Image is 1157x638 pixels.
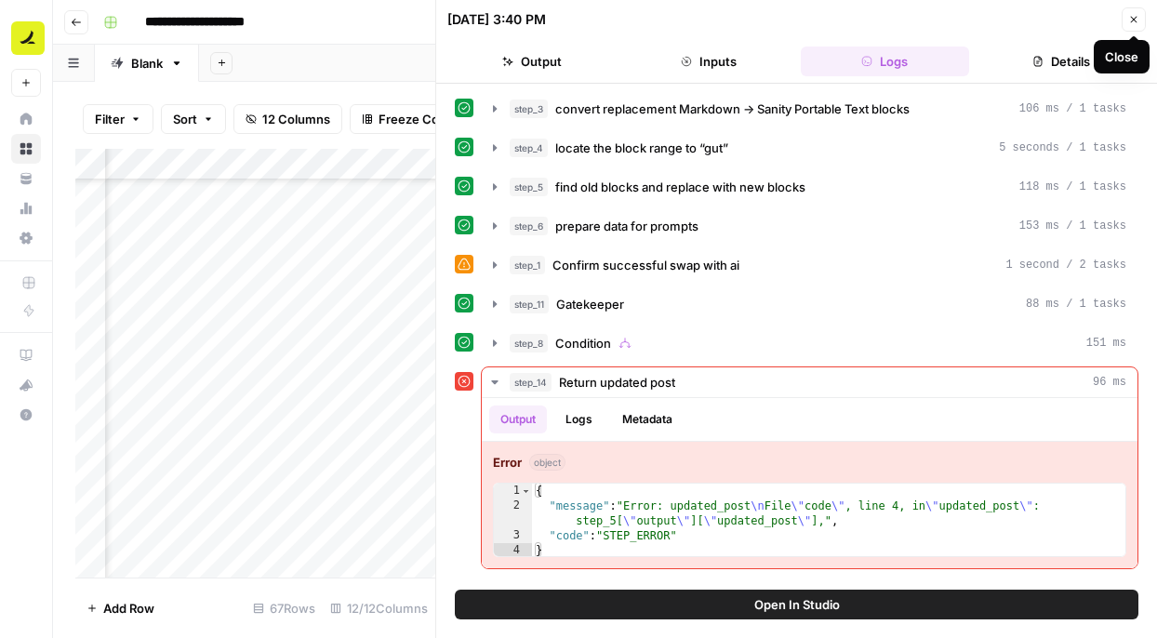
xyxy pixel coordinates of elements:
button: 151 ms [482,328,1137,358]
strong: Error [493,453,522,472]
div: 96 ms [482,398,1137,568]
button: Help + Support [11,400,41,430]
span: Add Row [103,599,154,618]
span: find old blocks and replace with new blocks [555,178,805,196]
button: Workspace: Ramp [11,15,41,61]
span: object [529,454,565,471]
a: Settings [11,223,41,253]
span: Open In Studio [754,595,840,614]
button: 153 ms / 1 tasks [482,211,1137,241]
button: 96 ms [482,367,1137,397]
button: 5 seconds / 1 tasks [482,133,1137,163]
span: 96 ms [1093,374,1126,391]
button: Freeze Columns [350,104,486,134]
div: 67 Rows [246,593,323,623]
button: Metadata [611,405,684,433]
div: 12/12 Columns [323,593,435,623]
button: 118 ms / 1 tasks [482,172,1137,202]
span: 88 ms / 1 tasks [1026,296,1126,312]
button: 88 ms / 1 tasks [482,289,1137,319]
span: step_5 [510,178,548,196]
span: step_14 [510,373,552,392]
span: Confirm successful swap with ai [552,256,739,274]
span: step_4 [510,139,548,157]
div: 4 [494,543,532,558]
a: AirOps Academy [11,340,41,370]
span: Filter [95,110,125,128]
div: Close [1105,47,1138,66]
button: Details [977,47,1146,76]
div: [DATE] 3:40 PM [447,10,546,29]
span: convert replacement Markdown → Sanity Portable Text blocks [555,100,910,118]
span: Freeze Columns [379,110,474,128]
button: 1 second / 2 tasks [482,250,1137,280]
span: step_1 [510,256,545,274]
div: 1 [494,484,532,498]
button: Add Row [75,593,166,623]
span: 118 ms / 1 tasks [1019,179,1126,195]
button: 106 ms / 1 tasks [482,94,1137,124]
div: Blank [131,54,163,73]
div: 3 [494,528,532,543]
span: Sort [173,110,197,128]
span: 1 second / 2 tasks [1005,257,1126,273]
span: 153 ms / 1 tasks [1019,218,1126,234]
span: locate the block range to “gut” [555,139,728,157]
button: What's new? [11,370,41,400]
span: 12 Columns [262,110,330,128]
div: 2 [494,498,532,528]
span: Toggle code folding, rows 1 through 4 [521,484,531,498]
span: step_11 [510,295,549,313]
a: Home [11,104,41,134]
a: Blank [95,45,199,82]
span: prepare data for prompts [555,217,698,235]
button: Open In Studio [455,590,1138,619]
a: Your Data [11,164,41,193]
span: Return updated post [559,373,675,392]
span: step_6 [510,217,548,235]
button: Sort [161,104,226,134]
a: Usage [11,193,41,223]
button: Output [489,405,547,433]
div: What's new? [12,371,40,399]
img: Ramp Logo [11,21,45,55]
span: step_3 [510,100,548,118]
button: Output [447,47,617,76]
span: step_8 [510,334,548,352]
span: 106 ms / 1 tasks [1019,100,1126,117]
a: Browse [11,134,41,164]
button: Logs [801,47,970,76]
span: 5 seconds / 1 tasks [999,140,1126,156]
button: Inputs [624,47,793,76]
span: Gatekeeper [556,295,624,313]
span: 151 ms [1086,335,1126,352]
button: 12 Columns [233,104,342,134]
button: Logs [554,405,604,433]
span: Condition [555,334,611,352]
button: Filter [83,104,153,134]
